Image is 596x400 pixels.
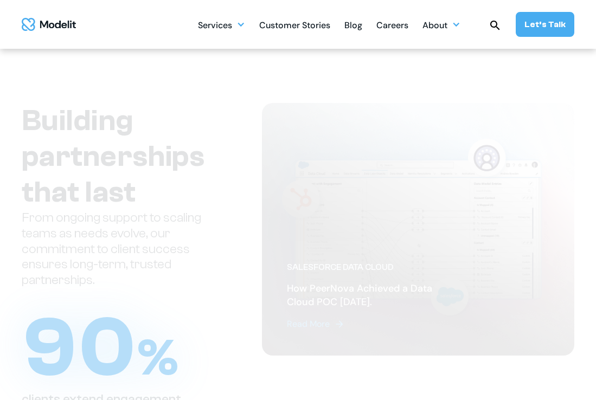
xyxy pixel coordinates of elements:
h2: How PeerNova Achieved a Data Cloud POC [DATE]. [287,282,461,309]
div: Careers [376,16,408,37]
div: Customer Stories [259,16,330,37]
a: Customer Stories [259,14,330,35]
a: Let’s Talk [516,12,574,37]
div: Salesforce Data Cloud [287,262,461,273]
div: Services [198,16,232,37]
img: modelit logo [22,18,76,31]
h1: Building partnerships that last [22,103,214,210]
a: Read More [287,318,461,331]
span: % [137,328,178,388]
div: Read More [287,318,330,331]
div: About [422,14,460,35]
img: arrow [334,319,345,330]
a: Blog [344,14,362,35]
h1: 90 [22,306,178,390]
a: home [22,18,76,31]
div: Services [198,14,245,35]
div: Let’s Talk [524,18,566,30]
p: From ongoing support to scaling teams as needs evolve, our commitment to client success ensures l... [22,210,214,288]
a: Careers [376,14,408,35]
div: Blog [344,16,362,37]
div: About [422,16,447,37]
